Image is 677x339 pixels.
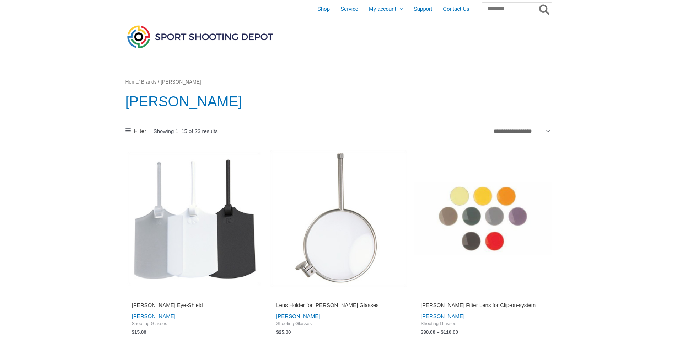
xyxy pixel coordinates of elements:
bdi: 110.00 [441,329,458,335]
a: Lens Holder for [PERSON_NAME] Glasses [276,302,401,311]
img: Sport Shooting Depot [125,23,275,50]
bdi: 30.00 [421,329,435,335]
iframe: Customer reviews powered by Trustpilot [132,292,257,300]
h1: [PERSON_NAME] [125,91,552,111]
img: Filter Lens for Clip-on-system [414,150,552,287]
bdi: 25.00 [276,329,291,335]
span: $ [132,329,135,335]
img: Knobloch Eye-Shield [125,150,263,287]
a: [PERSON_NAME] [421,313,464,319]
h2: [PERSON_NAME] Eye-Shield [132,302,257,309]
iframe: Customer reviews powered by Trustpilot [276,292,401,300]
span: – [437,329,440,335]
bdi: 15.00 [132,329,146,335]
h2: [PERSON_NAME] Filter Lens for Clip-on-system [421,302,546,309]
select: Shop order [491,126,552,136]
span: Shooting Glasses [276,321,401,327]
a: [PERSON_NAME] Filter Lens for Clip-on-system [421,302,546,311]
span: Shooting Glasses [132,321,257,327]
a: Filter [125,126,146,137]
span: $ [421,329,424,335]
span: Shooting Glasses [421,321,546,327]
a: [PERSON_NAME] Eye-Shield [132,302,257,311]
a: [PERSON_NAME] [132,313,176,319]
p: Showing 1–15 of 23 results [154,128,218,134]
span: Filter [134,126,146,137]
nav: Breadcrumb [125,78,552,87]
span: $ [276,329,279,335]
span: $ [441,329,444,335]
button: Search [538,3,552,15]
a: Home [125,79,139,85]
img: Lens Holder for Knobloch Glasses [270,150,407,287]
iframe: Customer reviews powered by Trustpilot [421,292,546,300]
h2: Lens Holder for [PERSON_NAME] Glasses [276,302,401,309]
a: [PERSON_NAME] [276,313,320,319]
